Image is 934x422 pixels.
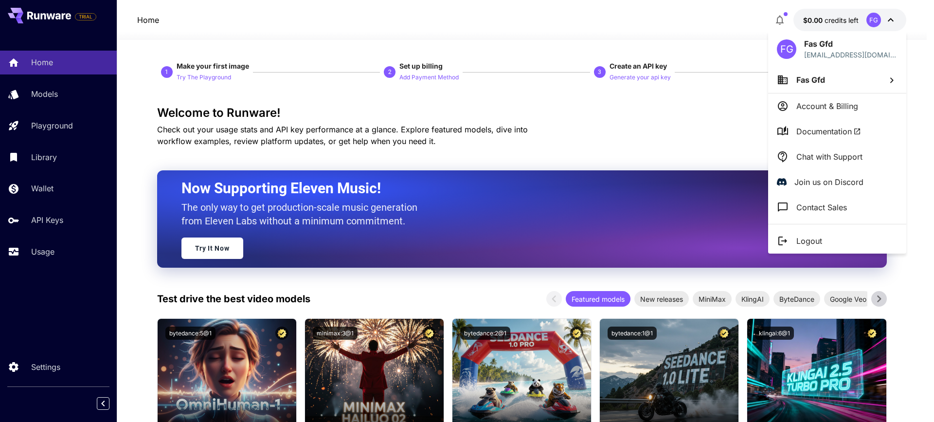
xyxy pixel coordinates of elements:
p: Logout [796,235,822,247]
p: Join us on Discord [794,176,863,188]
p: Account & Billing [796,100,858,112]
button: Fas Gfd [768,67,906,93]
p: [EMAIL_ADDRESS][DOMAIN_NAME] [804,50,898,60]
div: FG [777,39,796,59]
span: Documentation [796,126,861,137]
p: Fas Gfd [804,38,898,50]
p: Chat with Support [796,151,862,163]
span: Fas Gfd [796,75,825,85]
p: Contact Sales [796,202,847,213]
div: 3120005028@mail2.gdut.edu.cn [804,50,898,60]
